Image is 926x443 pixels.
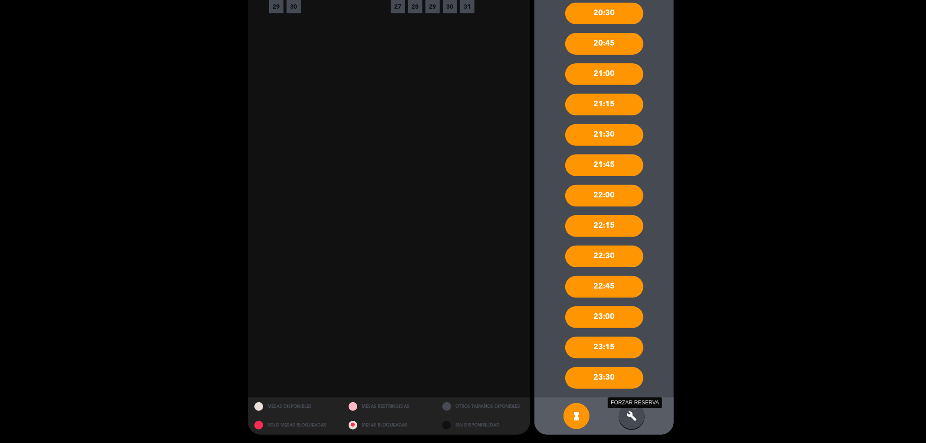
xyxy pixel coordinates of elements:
[342,397,436,416] div: MESAS RESTRINGIDAS
[248,416,342,435] div: SOLO MESAS BLOQUEADAS
[565,367,643,389] div: 23:30
[565,185,643,207] div: 22:00
[565,276,643,298] div: 22:45
[571,411,582,421] i: hourglass_full
[626,411,637,421] i: build
[565,154,643,176] div: 21:45
[608,397,662,408] div: FORZAR RESERVA
[342,416,436,435] div: MESAS BLOQUEADAS
[565,337,643,358] div: 23:15
[565,246,643,267] div: 22:30
[565,63,643,85] div: 21:00
[436,416,530,435] div: SIN DISPONIBILIDAD
[436,397,530,416] div: OTROS TAMAÑOS DIPONIBLES
[565,124,643,146] div: 21:30
[565,94,643,115] div: 21:15
[248,397,342,416] div: MESAS DISPONIBLES
[565,3,643,24] div: 20:30
[565,33,643,55] div: 20:45
[565,306,643,328] div: 23:00
[565,215,643,237] div: 22:15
